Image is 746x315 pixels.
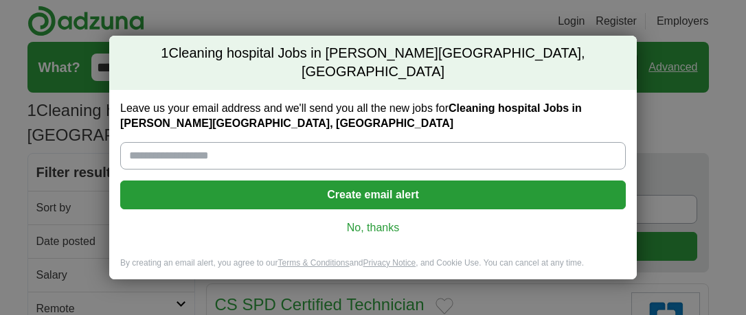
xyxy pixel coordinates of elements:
[109,257,637,280] div: By creating an email alert, you agree to our and , and Cookie Use. You can cancel at any time.
[120,101,626,131] label: Leave us your email address and we'll send you all the new jobs for
[109,36,637,90] h2: Cleaning hospital Jobs in [PERSON_NAME][GEOGRAPHIC_DATA], [GEOGRAPHIC_DATA]
[161,44,168,63] span: 1
[363,258,416,268] a: Privacy Notice
[278,258,349,268] a: Terms & Conditions
[120,102,582,129] strong: Cleaning hospital Jobs in [PERSON_NAME][GEOGRAPHIC_DATA], [GEOGRAPHIC_DATA]
[120,180,626,209] button: Create email alert
[131,220,615,235] a: No, thanks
